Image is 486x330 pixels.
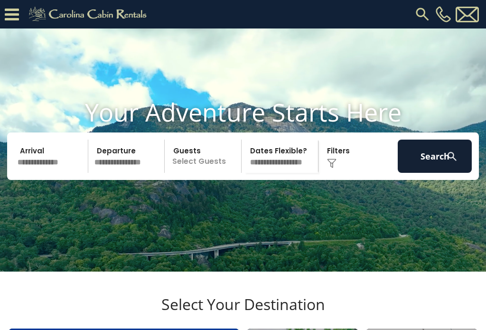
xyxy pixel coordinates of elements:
[414,6,431,23] img: search-regular.svg
[7,295,479,329] h3: Select Your Destination
[24,5,155,24] img: Khaki-logo.png
[168,140,241,173] p: Select Guests
[446,151,458,162] img: search-regular-white.png
[327,159,336,168] img: filter--v1.png
[7,97,479,127] h1: Your Adventure Starts Here
[433,6,453,22] a: [PHONE_NUMBER]
[398,140,472,173] button: Search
